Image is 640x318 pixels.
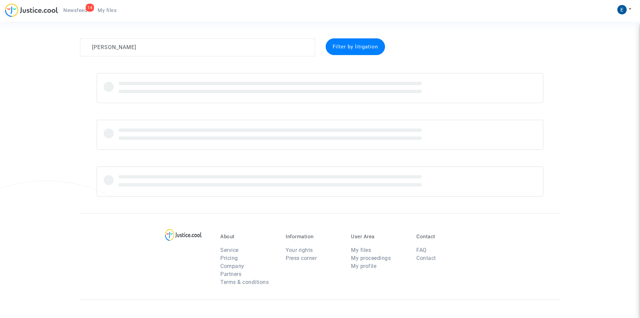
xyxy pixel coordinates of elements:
[63,7,87,13] span: Newsfeed
[416,234,472,240] p: Contact
[286,234,341,240] p: Information
[351,247,371,253] a: My files
[220,247,239,253] a: Service
[351,255,391,261] a: My proceedings
[333,44,378,50] span: Filter by litigation
[5,3,58,17] img: jc-logo.svg
[351,263,376,269] a: My profile
[416,255,436,261] a: Contact
[351,234,406,240] p: User Area
[416,247,427,253] a: FAQ
[617,5,627,14] img: ACg8ocICGBWcExWuj3iT2MEg9j5dw-yx0VuEqZIV0SNsKSMu=s96-c
[220,255,238,261] a: Pricing
[220,271,241,277] a: Partners
[286,247,313,253] a: Your rights
[92,5,122,15] a: My files
[220,263,244,269] a: Company
[98,7,117,13] span: My files
[86,4,94,12] div: 14
[220,279,269,285] a: Terms & conditions
[58,5,92,15] a: 14Newsfeed
[220,234,276,240] p: About
[165,229,202,241] img: logo-lg.svg
[286,255,317,261] a: Press corner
